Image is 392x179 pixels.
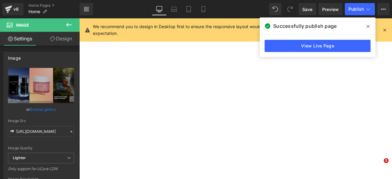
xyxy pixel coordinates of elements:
[273,22,337,30] span: Successfully publish page
[384,158,389,163] span: 1
[12,5,20,13] div: v6
[16,23,29,28] span: Image
[8,106,74,113] div: or
[322,6,339,13] span: Preview
[8,52,21,61] div: Image
[377,3,390,15] button: More
[181,3,196,15] a: Tablet
[8,126,74,137] input: Link
[28,9,40,14] span: Home
[8,146,74,150] div: Image Quality
[371,158,386,173] iframe: Intercom live chat
[349,7,364,12] span: Publish
[269,3,281,15] button: Undo
[8,119,74,123] div: Image Src
[80,3,93,15] a: New Library
[302,6,312,13] span: Save
[93,23,354,37] p: We recommend you to design in Desktop first to ensure the responsive layout would display correct...
[8,166,74,175] div: Only support for UCare CDN
[265,40,371,52] a: View Live Page
[284,3,296,15] button: Redo
[345,3,375,15] button: Publish
[41,32,81,46] a: Design
[28,3,80,8] a: Home Pages
[2,3,24,15] a: v6
[318,3,342,15] a: Preview
[152,3,167,15] a: Desktop
[30,104,56,115] a: Browse gallery
[13,155,26,160] b: Lighter
[167,3,181,15] a: Laptop
[196,3,211,15] a: Mobile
